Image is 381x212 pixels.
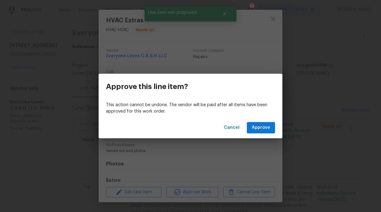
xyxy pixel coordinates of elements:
[224,124,240,132] span: Cancel
[252,124,270,132] span: Approve
[106,82,188,91] h3: Approve this line item?
[221,122,242,133] button: Cancel
[247,122,275,133] button: Approve
[106,102,275,115] p: This action cannot be undone. The vendor will be paid after all items have been approved for this...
